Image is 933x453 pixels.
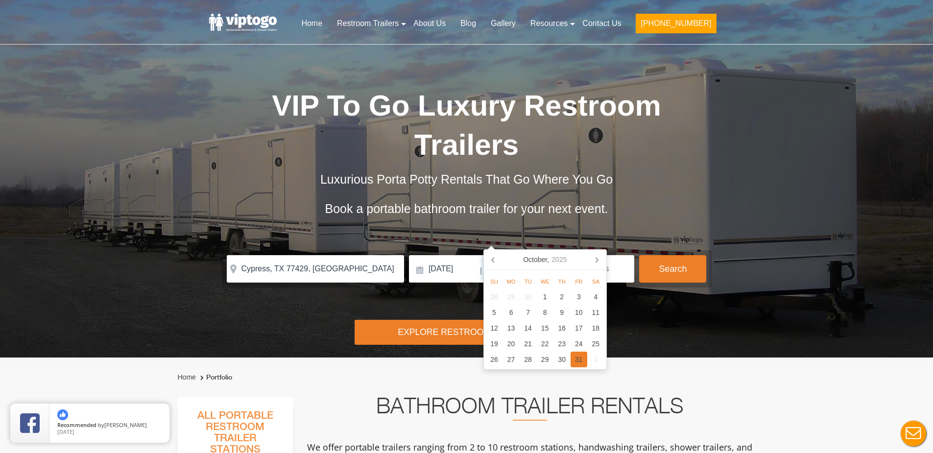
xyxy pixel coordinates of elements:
div: 19 [486,336,503,352]
span: VIP To Go Luxury Restroom Trailers [272,89,661,161]
div: 5 [486,305,503,320]
div: 3 [571,289,588,305]
div: Mo [502,276,520,287]
div: 20 [502,336,520,352]
li: Portfolio [198,372,232,383]
div: Fr [571,276,588,287]
input: Delivery [409,255,479,283]
h2: Bathroom Trailer Rentals [306,397,754,421]
div: 7 [520,305,537,320]
a: Blog [453,13,483,34]
a: Resources [523,13,575,34]
div: 22 [536,336,553,352]
span: by [57,422,162,429]
div: 26 [486,352,503,367]
span: | [480,255,482,286]
a: Home [178,373,196,381]
i: 2025 [551,254,567,265]
div: 14 [520,320,537,336]
div: 12 [486,320,503,336]
div: Explore Restroom Trailers [355,320,578,345]
span: Book a portable bathroom trailer for your next event. [325,202,608,215]
div: Sa [587,276,604,287]
div: 6 [502,305,520,320]
a: Gallery [483,13,523,34]
input: Where do you need your restroom? [227,255,404,283]
a: Contact Us [575,13,628,34]
a: Home [294,13,330,34]
div: 30 [553,352,571,367]
div: 23 [553,336,571,352]
div: 4 [587,289,604,305]
div: 21 [520,336,537,352]
div: 9 [553,305,571,320]
div: 13 [502,320,520,336]
div: 10 [571,305,588,320]
div: 24 [571,336,588,352]
div: Th [553,276,571,287]
div: 28 [520,352,537,367]
div: 29 [502,289,520,305]
div: 1 [587,352,604,367]
div: 18 [587,320,604,336]
div: 11 [587,305,604,320]
div: 28 [486,289,503,305]
button: Search [639,255,706,283]
div: We [536,276,553,287]
div: 16 [553,320,571,336]
span: Luxurious Porta Potty Rentals That Go Where You Go [320,172,613,186]
div: 17 [571,320,588,336]
div: Tu [520,276,537,287]
div: 2 [553,289,571,305]
button: Live Chat [894,414,933,453]
div: 25 [587,336,604,352]
span: Recommended [57,421,96,429]
div: 8 [536,305,553,320]
div: 27 [502,352,520,367]
div: 30 [520,289,537,305]
div: 31 [571,352,588,367]
div: 1 [536,289,553,305]
img: Review Rating [20,413,40,433]
div: 15 [536,320,553,336]
span: [DATE] [57,428,74,435]
div: Su [486,276,503,287]
a: Restroom Trailers [330,13,406,34]
button: [PHONE_NUMBER] [636,14,716,33]
a: [PHONE_NUMBER] [628,13,723,39]
div: October, [519,252,571,267]
div: 29 [536,352,553,367]
span: [PERSON_NAME] [104,421,147,429]
a: About Us [406,13,453,34]
img: thumbs up icon [57,409,68,420]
